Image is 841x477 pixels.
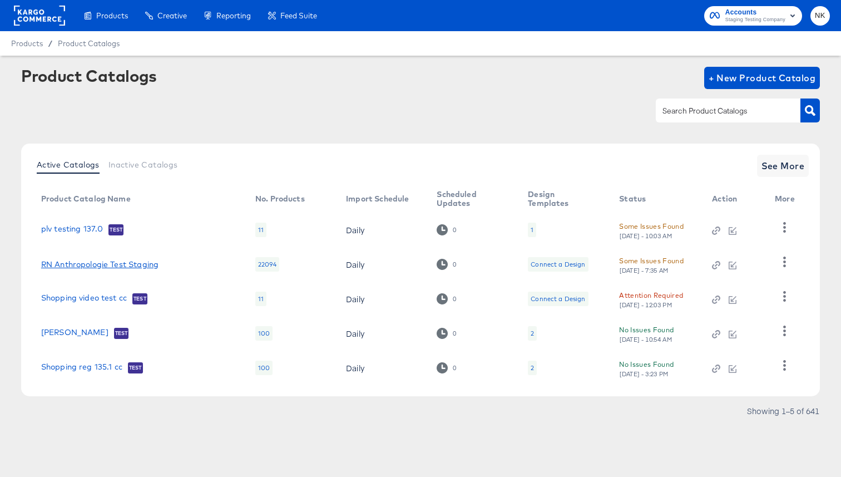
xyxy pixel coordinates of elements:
[255,223,266,237] div: 11
[528,361,537,375] div: 2
[704,6,802,26] button: AccountsStaging Testing Company
[610,186,703,213] th: Status
[216,11,251,20] span: Reporting
[437,328,456,338] div: 0
[11,39,43,48] span: Products
[452,295,457,303] div: 0
[255,194,305,203] div: No. Products
[437,362,456,373] div: 0
[528,223,536,237] div: 1
[660,105,779,117] input: Search Product Catalogs
[619,289,683,309] button: Attention Required[DATE] - 12:03 PM
[21,67,157,85] div: Product Catalogs
[528,292,588,306] div: Connect a Design
[531,329,534,338] div: 2
[815,9,825,22] span: NK
[452,330,457,337] div: 0
[531,294,585,303] div: Connect a Design
[437,259,456,269] div: 0
[255,292,266,306] div: 11
[761,158,805,174] span: See More
[757,155,809,177] button: See More
[41,328,108,339] a: [PERSON_NAME]
[346,194,409,203] div: Import Schedule
[114,329,129,338] span: Test
[337,247,428,282] td: Daily
[37,160,100,169] span: Active Catalogs
[531,260,585,269] div: Connect a Design
[531,225,533,234] div: 1
[96,11,128,20] span: Products
[619,267,669,274] div: [DATE] - 7:35 AM
[132,294,147,303] span: Test
[619,220,684,240] button: Some Issues Found[DATE] - 10:03 AM
[528,326,537,341] div: 2
[619,255,684,274] button: Some Issues Found[DATE] - 7:35 AM
[452,260,457,268] div: 0
[41,293,127,304] a: Shopping video test cc
[108,160,178,169] span: Inactive Catalogs
[452,226,457,234] div: 0
[437,293,456,304] div: 0
[255,361,273,375] div: 100
[41,260,159,269] a: RN Anthropologie Test Staging
[337,316,428,351] td: Daily
[528,190,597,208] div: Design Templates
[43,39,58,48] span: /
[725,7,785,18] span: Accounts
[337,213,428,247] td: Daily
[108,225,123,234] span: Test
[157,11,187,20] span: Creative
[746,407,820,415] div: Showing 1–5 of 641
[704,67,820,89] button: + New Product Catalog
[619,255,684,267] div: Some Issues Found
[452,364,457,372] div: 0
[528,257,588,272] div: Connect a Design
[437,224,456,235] div: 0
[619,232,672,240] div: [DATE] - 10:03 AM
[619,220,684,232] div: Some Issues Found
[41,224,103,235] a: plv testing 137.0
[531,363,534,372] div: 2
[41,362,122,373] a: Shopping reg 135.1 cc
[709,70,816,86] span: + New Product Catalog
[255,257,279,272] div: 22094
[725,16,785,24] span: Staging Testing Company
[58,39,120,48] a: Product Catalogs
[280,11,317,20] span: Feed Suite
[41,194,131,203] div: Product Catalog Name
[337,282,428,316] td: Daily
[766,186,808,213] th: More
[619,301,672,309] div: [DATE] - 12:03 PM
[128,363,143,372] span: Test
[437,190,506,208] div: Scheduled Updates
[619,289,683,301] div: Attention Required
[810,6,830,26] button: NK
[255,326,273,341] div: 100
[337,351,428,385] td: Daily
[703,186,766,213] th: Action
